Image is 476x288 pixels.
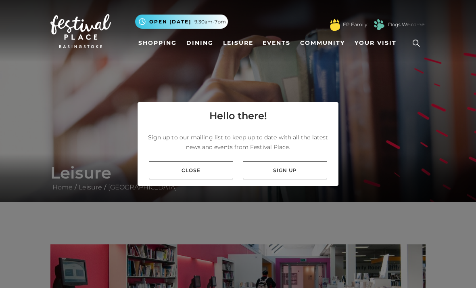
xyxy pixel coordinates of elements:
h4: Hello there! [209,109,267,123]
span: Your Visit [355,39,397,47]
a: Dining [183,36,217,50]
a: Sign up [243,161,327,179]
a: Dogs Welcome! [388,21,426,28]
img: Festival Place Logo [50,14,111,48]
a: Shopping [135,36,180,50]
a: Close [149,161,233,179]
p: Sign up to our mailing list to keep up to date with all the latest news and events from Festival ... [144,132,332,152]
span: Open [DATE] [149,18,191,25]
a: Events [259,36,294,50]
span: 9.30am-7pm [194,18,226,25]
a: Community [297,36,348,50]
button: Open [DATE] 9.30am-7pm [135,15,228,29]
a: Your Visit [351,36,404,50]
a: FP Family [343,21,367,28]
a: Leisure [220,36,257,50]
